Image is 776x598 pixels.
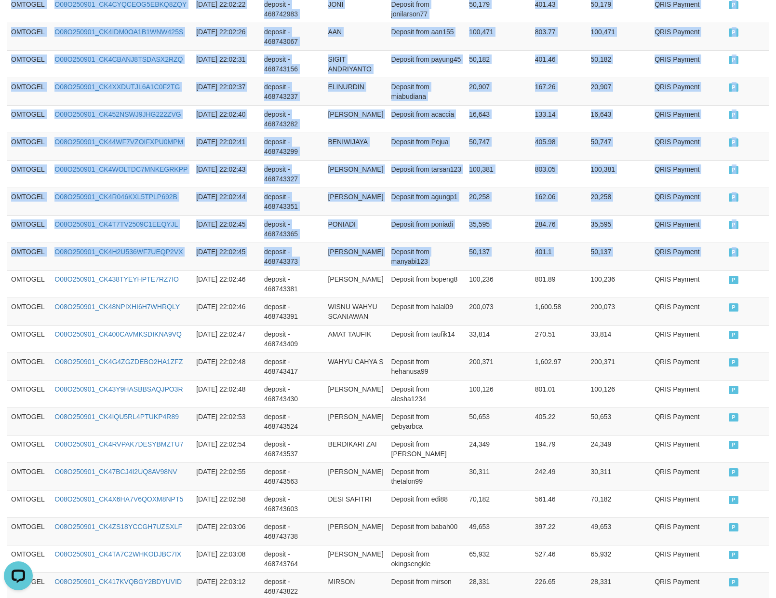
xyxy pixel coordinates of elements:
td: 16,643 [465,105,531,133]
td: Deposit from aan155 [388,23,466,50]
span: PAID [729,441,738,449]
td: Deposit from poniadi [388,215,466,243]
td: [DATE] 22:02:53 [192,408,260,435]
span: PAID [729,578,738,586]
a: O08O250901_CK4WOLTDC7MNKEGRKPP [54,165,187,173]
td: deposit - 468743537 [260,435,324,462]
td: OMTOGEL [7,23,51,50]
td: [DATE] 22:02:40 [192,105,260,133]
td: 35,595 [465,215,531,243]
button: Open LiveChat chat widget [4,4,33,33]
td: 20,258 [587,188,651,215]
td: deposit - 468743409 [260,325,324,353]
td: deposit - 468743391 [260,298,324,325]
td: deposit - 468743327 [260,160,324,188]
td: QRIS Payment [651,215,725,243]
td: [DATE] 22:02:47 [192,325,260,353]
a: O08O250901_CK438TYEYHPTE7RZ7IO [54,275,179,283]
td: 50,653 [587,408,651,435]
td: PONIADI [324,215,387,243]
td: [DATE] 22:02:48 [192,380,260,408]
td: 133.14 [531,105,587,133]
td: [DATE] 22:02:46 [192,298,260,325]
td: 70,182 [465,490,531,517]
td: deposit - 468743299 [260,133,324,160]
a: O08O250901_CK4T7TV2509C1EEQYJL [54,220,178,228]
td: WISNU WAHYU SCANIAWAN [324,298,387,325]
span: PAID [729,523,738,531]
td: OMTOGEL [7,243,51,270]
td: 405.98 [531,133,587,160]
span: PAID [729,468,738,476]
span: PAID [729,166,738,174]
td: 50,747 [587,133,651,160]
td: 401.1 [531,243,587,270]
td: OMTOGEL [7,133,51,160]
td: 561.46 [531,490,587,517]
a: O08O250901_CK452NSWJ9JHG222ZVG [54,110,181,118]
a: O08O250901_CK4R046KXL5TPLP692B [54,193,177,201]
td: 270.51 [531,325,587,353]
td: deposit - 468743430 [260,380,324,408]
td: AAN [324,23,387,50]
td: 401.46 [531,50,587,78]
td: Deposit from Pejua [388,133,466,160]
td: [PERSON_NAME] [324,243,387,270]
td: deposit - 468743563 [260,462,324,490]
a: O08O250901_CK4X6HA7V6QOXM8NPT5 [54,495,183,503]
td: QRIS Payment [651,408,725,435]
span: PAID [729,331,738,339]
td: deposit - 468743764 [260,545,324,572]
td: 803.05 [531,160,587,188]
td: 24,349 [587,435,651,462]
td: deposit - 468743524 [260,408,324,435]
td: DESI SAFITRI [324,490,387,517]
span: PAID [729,358,738,367]
a: O08O250901_CK4ZS18YCCGH7UZSXLF [54,523,182,530]
td: 65,932 [587,545,651,572]
td: [PERSON_NAME] [324,188,387,215]
td: deposit - 468743603 [260,490,324,517]
td: [PERSON_NAME] [324,160,387,188]
td: 49,653 [587,517,651,545]
td: 801.01 [531,380,587,408]
td: QRIS Payment [651,380,725,408]
td: 284.76 [531,215,587,243]
td: OMTOGEL [7,105,51,133]
td: [PERSON_NAME] [324,545,387,572]
td: 100,126 [587,380,651,408]
td: OMTOGEL [7,353,51,380]
td: 33,814 [465,325,531,353]
td: 100,236 [465,270,531,298]
td: BENIWIJAYA [324,133,387,160]
td: Deposit from gebyarbca [388,408,466,435]
td: QRIS Payment [651,435,725,462]
a: O08O250901_CK400CAVMKSDIKNA9VQ [54,330,182,338]
td: [DATE] 22:03:06 [192,517,260,545]
span: PAID [729,496,738,504]
td: deposit - 468743365 [260,215,324,243]
span: PAID [729,551,738,559]
td: OMTOGEL [7,270,51,298]
a: O08O250901_CK44WF7VZOIFXPU0MPM [54,138,183,146]
a: O08O250901_CK4IDM0OA1B1WNW425S [54,28,183,36]
td: 1,600.58 [531,298,587,325]
td: OMTOGEL [7,325,51,353]
td: [PERSON_NAME] [324,462,387,490]
td: OMTOGEL [7,462,51,490]
td: OMTOGEL [7,490,51,517]
td: 30,311 [465,462,531,490]
td: 50,182 [587,50,651,78]
span: PAID [729,56,738,64]
td: QRIS Payment [651,462,725,490]
a: O08O250901_CK47BCJ4I2UQ8AV98NV [54,468,177,476]
td: OMTOGEL [7,50,51,78]
td: QRIS Payment [651,298,725,325]
td: QRIS Payment [651,243,725,270]
td: 16,643 [587,105,651,133]
td: 242.49 [531,462,587,490]
td: 167.26 [531,78,587,105]
td: 200,073 [465,298,531,325]
td: Deposit from halal09 [388,298,466,325]
td: deposit - 468743067 [260,23,324,50]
